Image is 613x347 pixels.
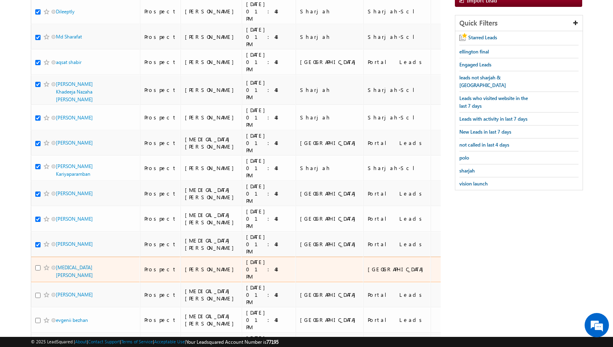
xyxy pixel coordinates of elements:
[468,34,497,40] span: Starred Leads
[368,33,427,40] div: Sharjah-Scl
[246,284,292,306] div: [DATE] 01:48 PM
[300,316,360,324] div: [GEOGRAPHIC_DATA]
[459,116,527,122] span: Leads with activity in last 7 days
[185,86,238,94] div: [PERSON_NAME]
[368,241,427,248] div: Portal Leads
[455,15,583,31] div: Quick Filters
[368,8,427,15] div: Sharjah-Scl
[144,164,177,172] div: Prospect
[300,164,360,172] div: Sharjah
[185,33,238,40] div: [PERSON_NAME]
[75,339,87,344] a: About
[246,309,292,331] div: [DATE] 01:48 PM
[121,339,153,344] a: Terms of Service
[11,75,148,243] textarea: Type your message and hit 'Enter'
[144,139,177,147] div: Prospect
[246,183,292,204] div: [DATE] 01:48 PM
[300,86,360,94] div: Sharjah
[144,316,177,324] div: Prospect
[144,190,177,197] div: Prospect
[459,168,475,174] span: sharjah
[144,291,177,298] div: Prospect
[185,287,238,302] div: [MEDICAL_DATA][PERSON_NAME]
[185,58,238,66] div: [PERSON_NAME]
[300,139,360,147] div: [GEOGRAPHIC_DATA]
[56,59,81,65] a: aqsat shabir
[246,51,292,73] div: [DATE] 01:48 PM
[56,216,93,222] a: [PERSON_NAME]
[368,164,427,172] div: Sharjah-Scl
[56,140,93,146] a: [PERSON_NAME]
[459,75,506,88] span: leads not sharjah & [GEOGRAPHIC_DATA]
[368,215,427,222] div: Portal Leads
[56,292,93,298] a: [PERSON_NAME]
[266,339,279,345] span: 77195
[56,264,93,278] a: [MEDICAL_DATA][PERSON_NAME]
[56,81,93,102] a: [PERSON_NAME] Khadeeja Nazaha [PERSON_NAME]
[56,115,93,121] a: [PERSON_NAME]
[144,58,177,66] div: Prospect
[185,211,238,226] div: [MEDICAL_DATA][PERSON_NAME]
[88,339,120,344] a: Contact Support
[144,86,177,94] div: Prospect
[246,26,292,48] div: [DATE] 01:48 PM
[185,136,238,150] div: [MEDICAL_DATA][PERSON_NAME]
[300,114,360,121] div: Sharjah
[300,215,360,222] div: [GEOGRAPHIC_DATA]
[300,58,360,66] div: [GEOGRAPHIC_DATA]
[459,95,528,109] span: Leads who visited website in the last 7 days
[368,58,427,66] div: Portal Leads
[56,34,82,40] a: Md Sharafat
[459,155,469,161] span: polo
[185,114,238,121] div: [PERSON_NAME]
[246,0,292,22] div: [DATE] 01:48 PM
[144,266,177,273] div: Prospect
[144,8,177,15] div: Prospect
[459,62,491,68] span: Engaged Leads
[246,157,292,179] div: [DATE] 01:48 PM
[368,86,427,94] div: Sharjah-Scl
[56,190,93,196] a: [PERSON_NAME]
[185,313,238,327] div: [MEDICAL_DATA][PERSON_NAME]
[31,338,279,346] span: © 2025 LeadSquared | | | | |
[246,132,292,154] div: [DATE] 01:48 PM
[14,43,34,53] img: d_60004797649_company_0_60004797649
[110,249,147,260] em: Start Chat
[368,291,427,298] div: Portal Leads
[185,164,238,172] div: [PERSON_NAME]
[300,8,360,15] div: Sharjah
[459,129,511,135] span: New Leads in last 7 days
[368,266,427,273] div: [GEOGRAPHIC_DATA]
[368,190,427,197] div: Portal Leads
[368,114,427,121] div: Sharjah-Scl
[42,43,136,53] div: Chat with us now
[186,339,279,345] span: Your Leadsquared Account Number is
[56,163,93,177] a: [PERSON_NAME] Kariyaparamban
[246,79,292,101] div: [DATE] 01:48 PM
[300,190,360,197] div: [GEOGRAPHIC_DATA]
[459,181,488,187] span: vision launch
[56,241,93,247] a: [PERSON_NAME]
[144,215,177,222] div: Prospect
[185,266,238,273] div: [PERSON_NAME]
[56,9,75,15] a: Dileeptly
[459,142,509,148] span: not called in last 4 days
[185,186,238,201] div: [MEDICAL_DATA][PERSON_NAME]
[246,233,292,255] div: [DATE] 01:48 PM
[368,316,427,324] div: Portal Leads
[133,4,152,23] div: Minimize live chat window
[246,208,292,230] div: [DATE] 01:48 PM
[300,241,360,248] div: [GEOGRAPHIC_DATA]
[246,106,292,128] div: [DATE] 01:48 PM
[246,258,292,280] div: [DATE] 01:48 PM
[185,237,238,251] div: [MEDICAL_DATA][PERSON_NAME]
[144,33,177,40] div: Prospect
[300,291,360,298] div: [GEOGRAPHIC_DATA]
[185,8,238,15] div: [PERSON_NAME]
[144,114,177,121] div: Prospect
[56,317,88,323] a: evgenii bezhan
[368,139,427,147] div: Portal Leads
[300,33,360,40] div: Sharjah
[459,49,489,55] span: ellington final
[144,241,177,248] div: Prospect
